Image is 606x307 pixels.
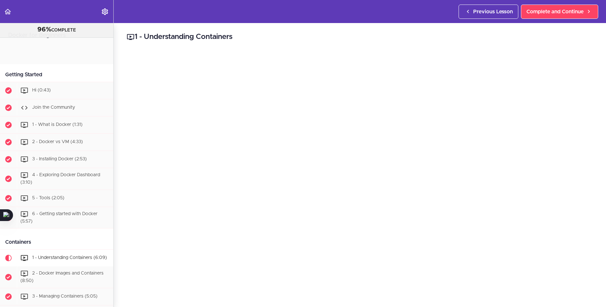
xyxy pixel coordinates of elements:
span: 3 - Installing Docker (2:53) [32,157,87,161]
svg: Settings Menu [101,8,109,16]
span: 5 - Tools (2:05) [32,196,64,200]
span: Complete and Continue [526,8,584,16]
a: Complete and Continue [521,5,598,19]
span: 2 - Docker vs VM (4:33) [32,140,83,144]
span: 1 - Understanding Containers (6:09) [32,256,107,260]
span: Hi (0:43) [32,88,51,92]
span: 6 - Getting started with Docker (5:57) [20,212,97,224]
div: COMPLETE [8,26,105,34]
h2: 1 - Understanding Containers [127,31,593,43]
a: Previous Lesson [459,5,518,19]
svg: Back to course curriculum [4,8,12,16]
span: Join the Community [32,105,75,110]
span: 3 - Managing Containers (5:05) [32,294,97,299]
span: 4 - Exploring Docker Dashboard (3:10) [20,173,100,185]
span: 2 - Docker Images and Containers (8:50) [20,271,104,283]
span: 96% [37,26,51,33]
span: Previous Lesson [473,8,513,16]
span: 1 - What is Docker (1:31) [32,122,82,127]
